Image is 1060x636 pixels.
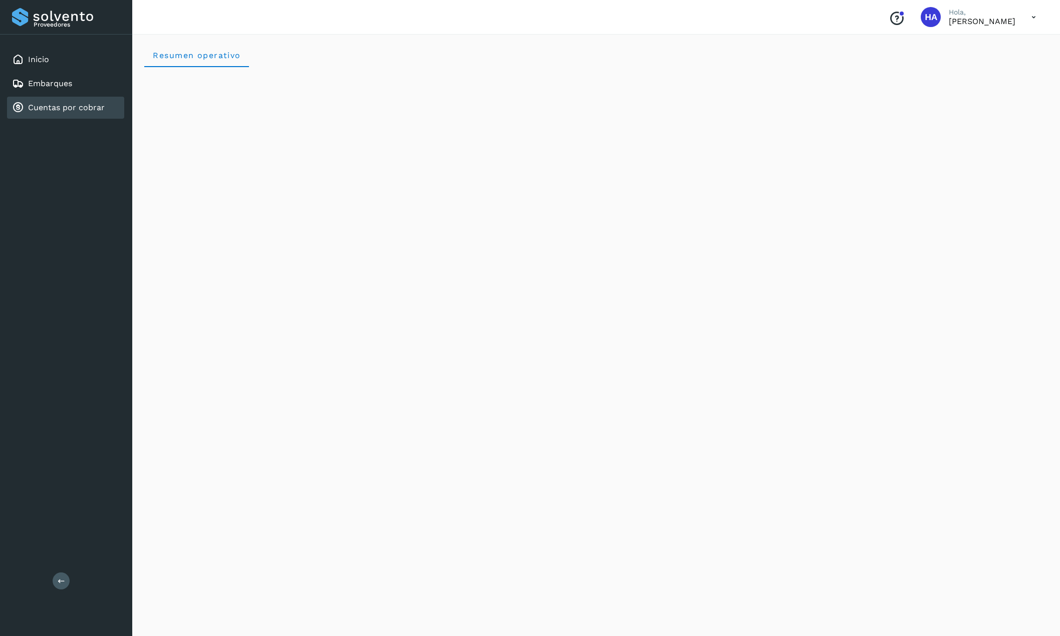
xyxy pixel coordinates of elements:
div: Embarques [7,73,124,95]
p: HORACIO AYALA RAMOS [949,17,1015,26]
div: Cuentas por cobrar [7,97,124,119]
p: Proveedores [34,21,120,28]
p: Hola, [949,8,1015,17]
a: Embarques [28,79,72,88]
a: Inicio [28,55,49,64]
div: Inicio [7,49,124,71]
span: Resumen operativo [152,51,241,60]
a: Cuentas por cobrar [28,103,105,112]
